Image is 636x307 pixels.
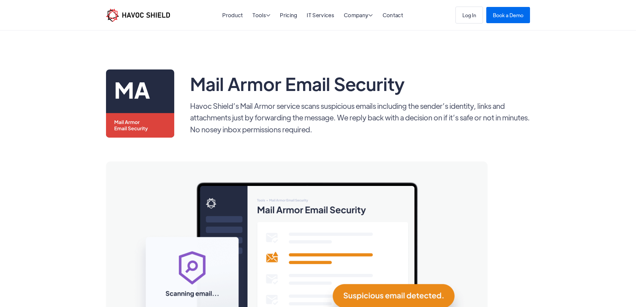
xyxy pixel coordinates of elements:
[368,13,373,18] span: 
[486,7,530,23] a: Book a Demo
[106,9,170,22] a: home
[455,7,483,23] a: Log In
[106,9,170,22] img: Havoc Shield logo
[190,100,530,135] p: Havoc Shield’s Mail Armor service scans suspicious emails including the sender’s identity, links ...
[266,13,270,18] span: 
[344,13,373,19] div: Company
[252,13,270,19] div: Tools
[252,13,270,19] div: Tools
[344,13,373,19] div: Company
[603,275,636,307] iframe: Chat Widget
[307,12,334,19] a: IT Services
[280,12,297,19] a: Pricing
[383,12,403,19] a: Contact
[222,12,243,19] a: Product
[190,72,405,95] h1: Mail Armor Email Security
